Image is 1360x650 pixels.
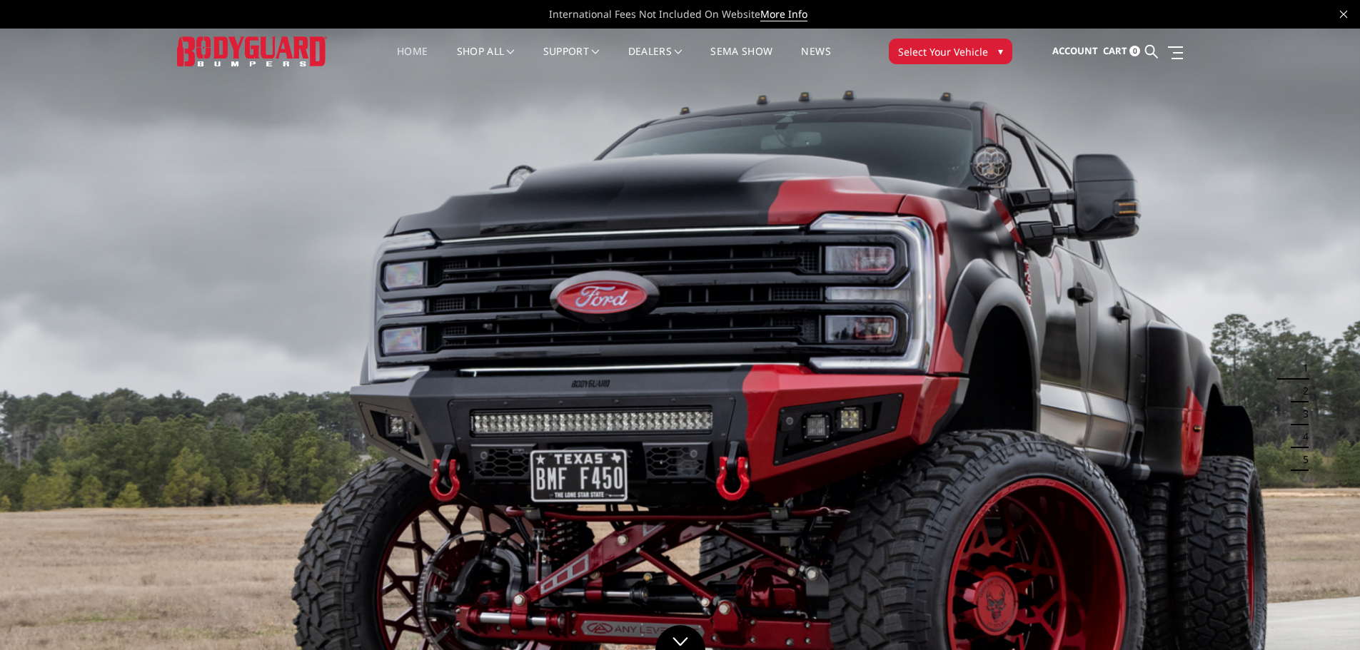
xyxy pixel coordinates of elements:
button: 5 of 5 [1294,448,1309,471]
a: SEMA Show [710,46,772,74]
button: Select Your Vehicle [889,39,1012,64]
span: Select Your Vehicle [898,44,988,59]
a: Home [397,46,428,74]
button: 2 of 5 [1294,380,1309,402]
button: 3 of 5 [1294,402,1309,425]
img: BODYGUARD BUMPERS [177,36,327,66]
button: 1 of 5 [1294,357,1309,380]
span: Cart [1103,44,1127,57]
button: 4 of 5 [1294,425,1309,448]
a: Cart 0 [1103,32,1140,71]
a: More Info [760,7,807,21]
a: Support [543,46,600,74]
span: 0 [1129,46,1140,56]
a: News [801,46,830,74]
span: Account [1052,44,1098,57]
a: Click to Down [655,625,705,650]
a: shop all [457,46,515,74]
a: Dealers [628,46,682,74]
a: Account [1052,32,1098,71]
span: ▾ [998,44,1003,59]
